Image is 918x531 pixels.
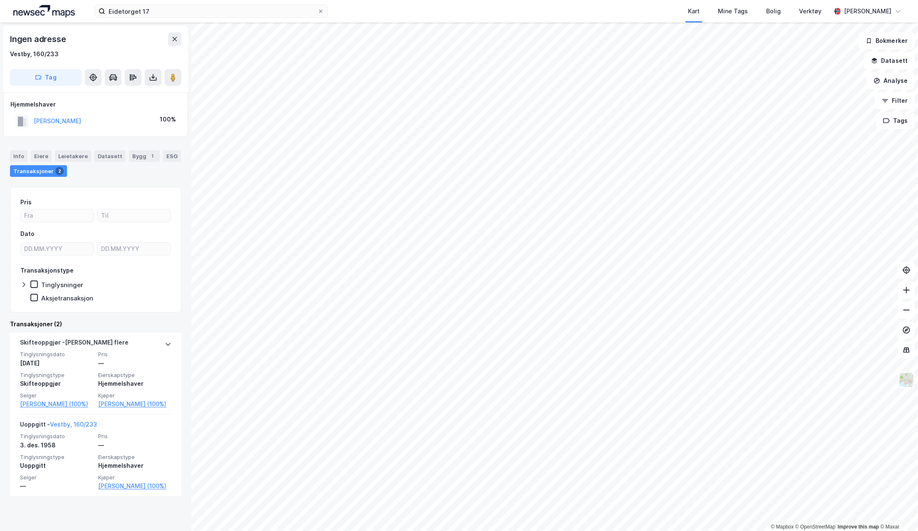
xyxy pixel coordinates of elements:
span: Tinglysningsdato [20,351,93,358]
a: Mapbox [771,524,794,530]
div: — [98,440,171,450]
div: Transaksjonstype [20,265,74,275]
div: Aksjetransaksjon [41,294,93,302]
span: Pris [98,433,171,440]
input: Fra [21,209,94,222]
input: DD.MM.YYYY [21,243,94,255]
input: Søk på adresse, matrikkel, gårdeiere, leietakere eller personer [105,5,317,17]
div: 2 [55,167,64,175]
div: Hjemmelshaver [98,379,171,389]
div: [DATE] [20,358,93,368]
span: Tinglysningsdato [20,433,93,440]
div: Info [10,150,27,162]
span: Kjøper [98,474,171,481]
div: 100% [160,114,176,124]
a: Improve this map [838,524,879,530]
div: Eiere [31,150,52,162]
input: DD.MM.YYYY [98,243,171,255]
img: logo.a4113a55bc3d86da70a041830d287a7e.svg [13,5,75,17]
div: Skifteoppgjør [20,379,93,389]
div: Pris [20,197,32,207]
span: Kjøper [98,392,171,399]
img: Z [898,372,914,388]
div: Hjemmelshaver [10,99,181,109]
div: Skifteoppgjør - [PERSON_NAME] flere [20,337,129,351]
div: 1 [148,152,156,160]
div: Uoppgitt [20,461,93,471]
a: OpenStreetMap [795,524,836,530]
span: Eierskapstype [98,372,171,379]
div: — [98,358,171,368]
div: Datasett [94,150,126,162]
a: Vestby, 160/233 [50,421,97,428]
div: Transaksjoner [10,165,67,177]
div: 3. des. 1958 [20,440,93,450]
button: Datasett [864,52,915,69]
div: Dato [20,229,35,239]
a: [PERSON_NAME] (100%) [20,399,93,409]
iframe: Chat Widget [876,491,918,531]
div: [PERSON_NAME] [844,6,891,16]
div: Hjemmelshaver [98,461,171,471]
div: Transaksjoner (2) [10,319,181,329]
div: Uoppgitt - [20,419,97,433]
div: Verktøy [799,6,821,16]
a: [PERSON_NAME] (100%) [98,481,171,491]
button: Bokmerker [859,32,915,49]
span: Selger [20,392,93,399]
div: Leietakere [55,150,91,162]
button: Tags [876,112,915,129]
button: Analyse [866,72,915,89]
div: Mine Tags [718,6,748,16]
div: Kart [688,6,700,16]
div: Tinglysninger [41,281,83,289]
span: Selger [20,474,93,481]
button: Tag [10,69,82,86]
div: Bygg [129,150,160,162]
div: Bolig [766,6,781,16]
span: Pris [98,351,171,358]
span: Eierskapstype [98,454,171,461]
div: — [20,481,93,491]
button: Filter [875,92,915,109]
a: [PERSON_NAME] (100%) [98,399,171,409]
span: Tinglysningstype [20,454,93,461]
div: ESG [163,150,181,162]
div: Ingen adresse [10,32,67,46]
input: Til [98,209,171,222]
span: Tinglysningstype [20,372,93,379]
div: Vestby, 160/233 [10,49,59,59]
